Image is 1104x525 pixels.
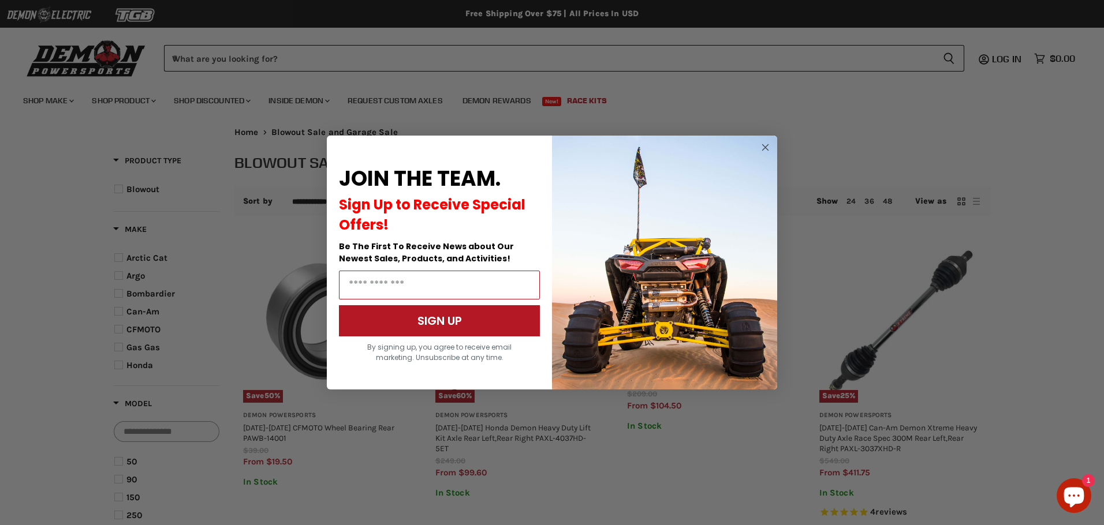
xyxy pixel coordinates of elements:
span: By signing up, you agree to receive email marketing. Unsubscribe at any time. [367,342,512,362]
img: a9095488-b6e7-41ba-879d-588abfab540b.jpeg [552,136,777,389]
button: SIGN UP [339,305,540,336]
span: JOIN THE TEAM. [339,164,501,193]
span: Sign Up to Receive Special Offers! [339,195,525,234]
input: Email Address [339,271,540,299]
inbox-online-store-chat: Shopify online store chat [1053,478,1095,516]
button: Close dialog [758,140,773,155]
span: Be The First To Receive News about Our Newest Sales, Products, and Activities! [339,241,514,264]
